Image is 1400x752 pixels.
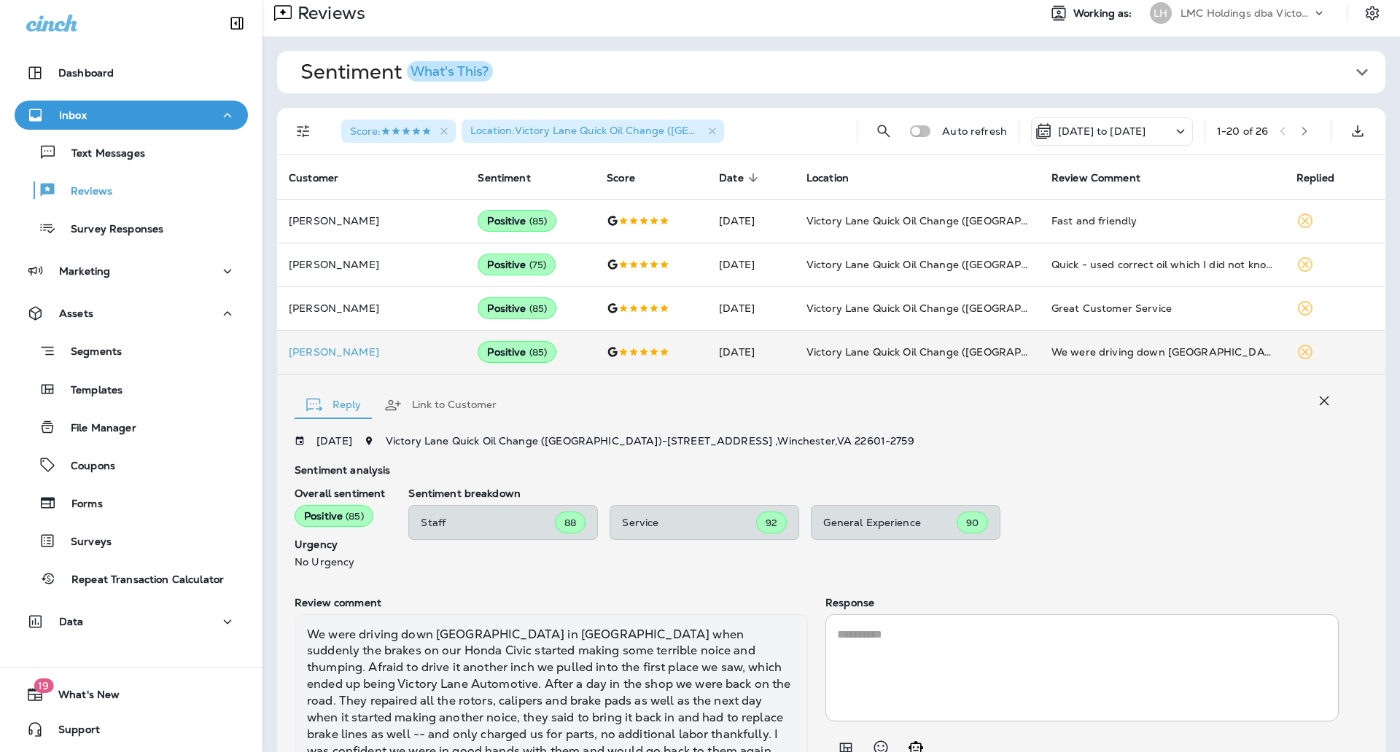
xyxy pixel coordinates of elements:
[478,341,556,363] div: Positive
[1343,117,1372,146] button: Export as CSV
[607,172,635,184] span: Score
[15,715,248,744] button: Support
[529,259,547,271] span: ( 75 )
[411,65,489,78] div: What's This?
[15,450,248,480] button: Coupons
[1296,172,1334,184] span: Replied
[300,60,493,85] h1: Sentiment
[1051,172,1140,184] span: Review Comment
[346,510,364,522] span: ( 85 )
[942,125,1007,137] p: Auto refresh
[1051,345,1273,359] div: We were driving down Valley Ave in Winchester when suddenly the brakes on our Honda Civic started...
[341,120,456,143] div: Score:5 Stars
[295,379,373,431] button: Reply
[478,171,549,184] span: Sentiment
[59,308,93,319] p: Assets
[15,213,248,243] button: Survey Responses
[292,2,365,24] p: Reviews
[57,498,103,512] p: Forms
[15,680,248,709] button: 19What's New
[386,434,914,447] span: Victory Lane Quick Oil Change ([GEOGRAPHIC_DATA]) - [STREET_ADDRESS] , Winchester , VA 22601-2759
[58,67,114,79] p: Dashboard
[1058,125,1146,137] p: [DATE] to [DATE]
[470,124,786,137] span: Location : Victory Lane Quick Oil Change ([GEOGRAPHIC_DATA])
[806,345,1083,359] span: Victory Lane Quick Oil Change ([GEOGRAPHIC_DATA])
[15,525,248,556] button: Surveys
[289,215,454,227] p: [PERSON_NAME]
[59,109,87,121] p: Inbox
[56,345,122,360] p: Segments
[217,9,257,38] button: Collapse Sidebar
[1296,171,1353,184] span: Replied
[295,464,1339,476] p: Sentiment analysis
[289,346,454,358] p: [PERSON_NAME]
[529,302,548,315] span: ( 85 )
[1051,171,1159,184] span: Review Comment
[56,384,122,398] p: Templates
[289,171,357,184] span: Customer
[289,346,454,358] div: Click to view Customer Drawer
[1150,2,1172,24] div: LH
[719,171,763,184] span: Date
[806,171,868,184] span: Location
[295,597,808,608] p: Review comment
[707,199,795,243] td: [DATE]
[295,538,385,550] p: Urgency
[1051,214,1273,228] div: Fast and friendly
[34,678,53,693] span: 19
[56,185,112,199] p: Reviews
[350,125,432,138] span: Score :
[1051,257,1273,272] div: Quick - used correct oil which I did not know my Honda needs synthetic oil. Haven’t had it very l...
[15,374,248,404] button: Templates
[295,556,385,568] p: No Urgency
[56,223,163,237] p: Survey Responses
[622,517,756,528] p: Service
[1051,301,1273,316] div: Great Customer Service
[966,517,979,529] span: 90
[1181,7,1312,19] p: LMC Holdings dba Victory Lane Quick Oil Change
[289,302,454,314] p: [PERSON_NAME]
[15,175,248,205] button: Reviews
[806,214,1083,227] span: Victory Lane Quick Oil Change ([GEOGRAPHIC_DATA])
[289,51,1397,93] button: SentimentWhat's This?
[15,299,248,328] button: Assets
[289,259,454,270] p: [PERSON_NAME]
[316,435,352,447] p: [DATE]
[719,172,744,184] span: Date
[15,137,248,168] button: Text Messages
[564,517,576,529] span: 88
[478,254,556,275] div: Positive
[15,256,248,286] button: Marketing
[869,117,898,146] button: Search Reviews
[421,517,555,528] p: Staff
[373,379,508,431] button: Link to Customer
[407,61,493,82] button: What's This?
[15,607,248,636] button: Data
[289,172,338,184] span: Customer
[1073,7,1135,20] span: Working as:
[295,505,373,527] div: Positive
[44,689,120,706] span: What's New
[15,335,248,367] button: Segments
[295,487,385,499] p: Overall sentiment
[478,210,556,232] div: Positive
[529,215,548,227] span: ( 85 )
[478,172,530,184] span: Sentiment
[57,147,145,161] p: Text Messages
[707,330,795,374] td: [DATE]
[825,597,1339,608] p: Response
[59,265,110,277] p: Marketing
[57,573,224,587] p: Repeat Transaction Calculator
[15,412,248,442] button: File Manager
[806,302,1083,315] span: Victory Lane Quick Oil Change ([GEOGRAPHIC_DATA])
[707,286,795,330] td: [DATE]
[607,171,654,184] span: Score
[806,172,849,184] span: Location
[15,487,248,518] button: Forms
[1217,125,1268,137] div: 1 - 20 of 26
[15,58,248,87] button: Dashboard
[408,487,1339,499] p: Sentiment breakdown
[478,297,556,319] div: Positive
[766,517,777,529] span: 92
[59,616,84,627] p: Data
